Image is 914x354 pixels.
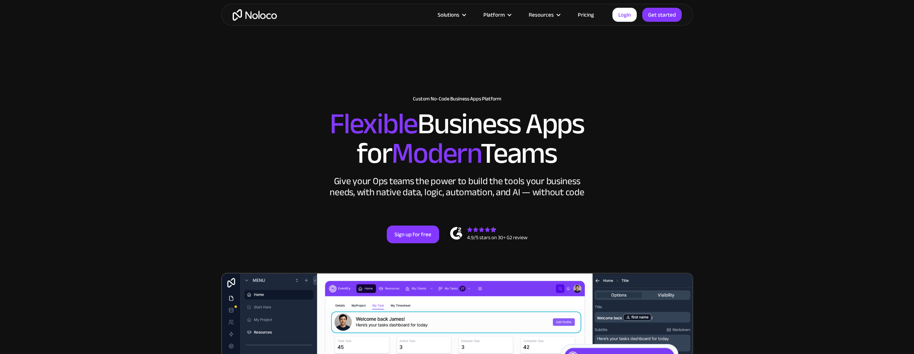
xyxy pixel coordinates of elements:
a: Get started [642,8,682,22]
a: Pricing [569,10,603,20]
div: Platform [474,10,519,20]
div: Solutions [438,10,459,20]
div: Resources [519,10,569,20]
span: Flexible [330,96,417,151]
span: Modern [392,126,480,181]
div: Platform [483,10,505,20]
div: Resources [529,10,554,20]
a: Sign up for free [387,226,439,243]
a: Login [612,8,637,22]
a: home [233,9,277,21]
div: Give your Ops teams the power to build the tools your business needs, with native data, logic, au... [328,176,586,198]
h2: Business Apps for Teams [229,109,686,168]
div: Solutions [428,10,474,20]
h1: Custom No-Code Business Apps Platform [229,96,686,102]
